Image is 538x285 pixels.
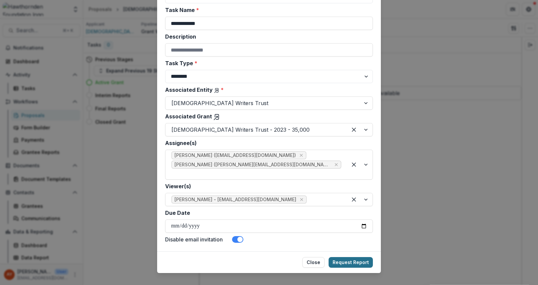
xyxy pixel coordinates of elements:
span: [PERSON_NAME] ([EMAIL_ADDRESS][DOMAIN_NAME]) [174,153,296,158]
label: Description [165,33,369,41]
div: Clear selected options [349,159,359,170]
label: Associated Entity [165,86,369,94]
label: Due Date [165,209,190,217]
button: Request Report [329,257,373,268]
span: [PERSON_NAME] ([PERSON_NAME][EMAIL_ADDRESS][DOMAIN_NAME]) [174,162,331,168]
label: Associated Grant [165,112,369,120]
label: Assignee(s) [165,139,369,147]
label: Task Type [165,59,369,67]
label: Task Name [165,6,369,14]
button: Close [302,257,325,268]
div: Remove Andreas Yuíza - temelio@hawthornden.org [298,196,305,203]
div: Remove Christine Nakagga (christine@africanwriterstrust.org) [333,161,340,168]
div: Clear selected options [349,194,359,205]
div: Clear selected options [349,124,359,135]
label: Disable email invitation [165,235,223,243]
label: Viewer(s) [165,182,369,190]
div: Remove Goretti Kyomuhendo (info@africanwriterstrust.org) [298,152,305,159]
span: [PERSON_NAME] - [EMAIL_ADDRESS][DOMAIN_NAME] [174,197,296,203]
